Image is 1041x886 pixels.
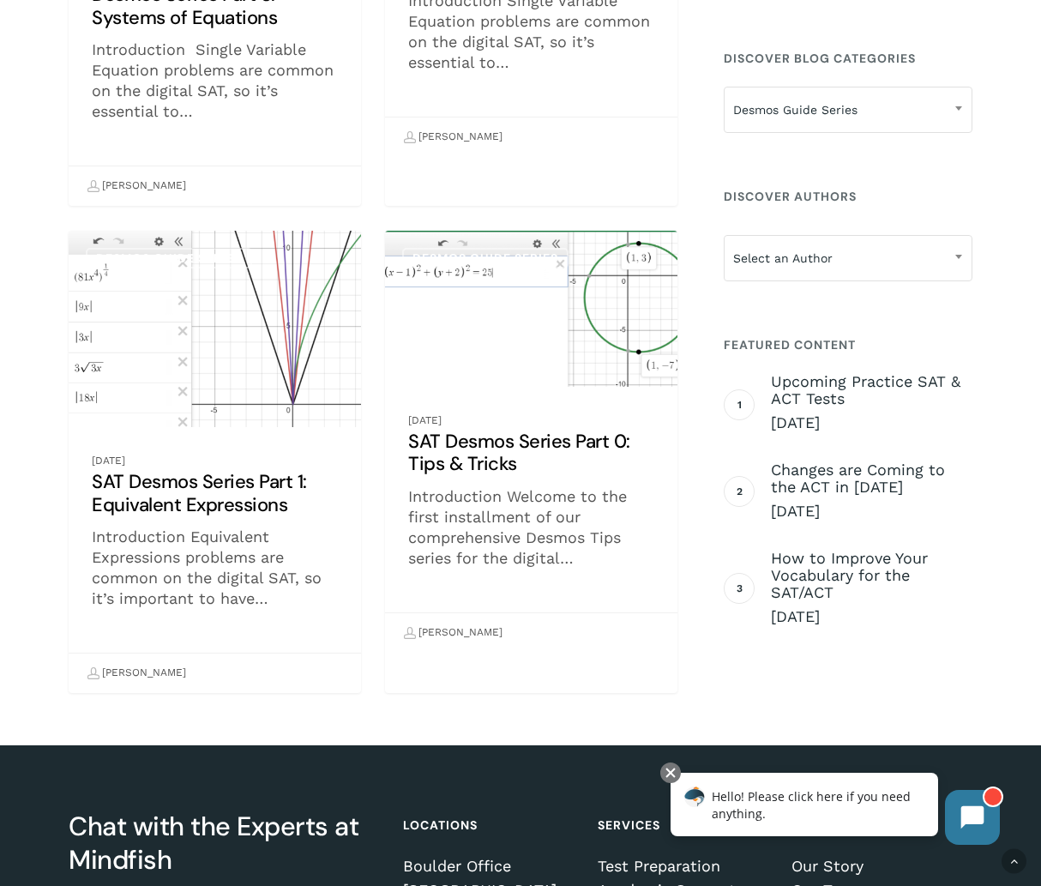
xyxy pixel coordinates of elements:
[724,329,972,360] h4: Featured Content
[771,550,972,627] a: How to Improve Your Vocabulary for the SAT/ACT [DATE]
[87,172,186,201] a: [PERSON_NAME]
[724,87,972,133] span: Desmos Guide Series
[791,858,968,875] a: Our Story
[598,858,774,875] a: Test Preparation
[771,461,972,521] a: Changes are Coming to the ACT in [DATE] [DATE]
[771,606,972,627] span: [DATE]
[402,248,569,268] a: Desmos Guide Series
[771,373,972,407] span: Upcoming Practice SAT & ACT Tests
[403,810,580,841] h4: Locations
[69,810,385,877] h3: Chat with the Experts at Mindfish
[403,618,502,648] a: [PERSON_NAME]
[771,550,972,601] span: How to Improve Your Vocabulary for the SAT/ACT
[724,235,972,281] span: Select an Author
[86,248,252,268] a: Desmos Guide Series
[653,759,1017,862] iframe: Chatbot
[725,92,972,128] span: Desmos Guide Series
[87,659,186,688] a: [PERSON_NAME]
[724,181,972,212] h4: Discover Authors
[724,43,972,74] h4: Discover Blog Categories
[403,858,580,875] a: Boulder Office
[598,810,774,841] h4: Services
[771,501,972,521] span: [DATE]
[771,461,972,496] span: Changes are Coming to the ACT in [DATE]
[771,373,972,433] a: Upcoming Practice SAT & ACT Tests [DATE]
[403,123,502,152] a: [PERSON_NAME]
[771,413,972,433] span: [DATE]
[725,240,972,276] span: Select an Author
